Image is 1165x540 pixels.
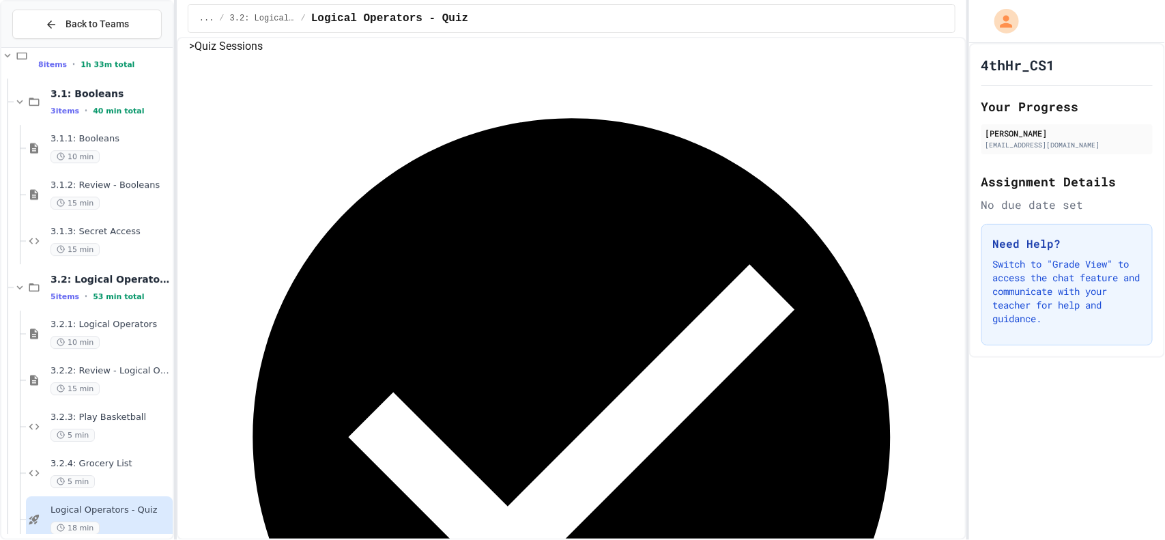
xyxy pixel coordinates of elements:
span: 3.1: Booleans [51,87,170,100]
span: 3 items [51,106,79,115]
span: 40 min total [93,106,144,115]
span: 3.2.3: Play Basketball [51,412,170,423]
h2: Your Progress [981,97,1153,116]
span: • [85,291,87,302]
span: / [219,13,224,24]
button: Back to Teams [12,10,162,39]
span: 15 min [51,197,100,210]
span: 15 min [51,382,100,395]
span: Logical Operators - Quiz [51,505,170,516]
span: 3.2: Logical Operators [51,273,170,285]
span: 53 min total [93,292,144,301]
span: 5 items [51,292,79,301]
span: 15 min [51,243,100,256]
h5: > Quiz Sessions [189,38,954,55]
span: 18 min [51,522,100,535]
div: No due date set [981,197,1153,213]
span: 3.2: Logical Operators [230,13,296,24]
span: 3.1.2: Review - Booleans [51,180,170,191]
span: 10 min [51,150,100,163]
span: 1h 33m total [81,60,134,69]
p: Switch to "Grade View" to access the chat feature and communicate with your teacher for help and ... [993,257,1141,326]
div: My Account [980,5,1022,37]
span: 10 min [51,336,100,349]
div: [PERSON_NAME] [986,127,1149,139]
h2: Assignment Details [981,172,1153,191]
span: 5 min [51,475,95,488]
h3: Need Help? [993,236,1141,252]
span: 3.2.1: Logical Operators [51,319,170,330]
span: 5 min [51,429,95,442]
span: ... [199,13,214,24]
h1: 4thHr_CS1 [981,55,1055,74]
span: Logical Operators - Quiz [311,10,468,27]
div: [EMAIL_ADDRESS][DOMAIN_NAME] [986,140,1149,150]
span: 3.2.2: Review - Logical Operators [51,365,170,377]
span: • [72,59,75,70]
span: • [85,105,87,116]
span: 3.1.3: Secret Access [51,226,170,238]
span: 3.2.4: Grocery List [51,458,170,470]
span: / [301,13,306,24]
span: 3.1.1: Booleans [51,133,170,145]
span: Back to Teams [66,17,129,31]
span: 8 items [38,60,67,69]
